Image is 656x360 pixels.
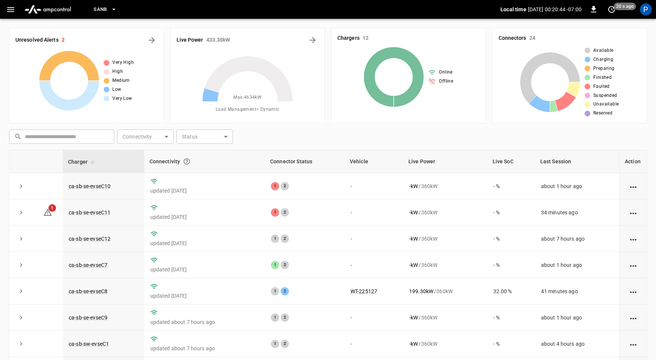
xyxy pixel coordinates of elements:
[593,74,612,81] span: Finished
[593,110,612,117] span: Reserved
[271,235,279,243] div: 1
[150,266,259,273] p: updated [DATE]
[409,288,433,295] p: 199.30 kW
[629,209,638,216] div: action cell options
[62,36,65,44] h6: 2
[69,209,110,215] a: ca-sb-se-evseC11
[535,150,619,173] th: Last Session
[69,183,110,189] a: ca-sb-se-evseC10
[487,331,535,357] td: - %
[281,182,289,190] div: 2
[606,3,618,15] button: set refresh interval
[535,304,619,331] td: about 1 hour ago
[281,340,289,348] div: 2
[150,239,259,247] p: updated [DATE]
[68,157,97,166] span: Charger
[629,261,638,269] div: action cell options
[409,288,481,295] div: / 360 kW
[281,287,289,295] div: 2
[91,2,120,17] button: SanB
[409,182,481,190] div: / 360 kW
[69,315,107,321] a: ca-sb-se-evseC9
[271,208,279,217] div: 1
[629,288,638,295] div: action cell options
[535,278,619,304] td: 41 minutes ago
[21,2,74,17] img: ampcontrol.io logo
[487,199,535,226] td: - %
[487,278,535,304] td: 32.00 %
[345,304,403,331] td: -
[629,314,638,321] div: action cell options
[351,288,377,294] a: WT-225127
[271,182,279,190] div: 1
[94,5,107,14] span: SanB
[409,235,481,243] div: / 360 kW
[409,314,481,321] div: / 360 kW
[112,68,123,75] span: High
[150,345,259,352] p: updated about 7 hours ago
[150,187,259,194] p: updated [DATE]
[593,65,615,72] span: Preparing
[150,155,260,168] div: Connectivity
[403,150,487,173] th: Live Power
[439,78,453,85] span: Offline
[499,34,526,42] h6: Connectors
[409,340,481,348] div: / 360 kW
[345,173,403,199] td: -
[69,288,107,294] a: ca-sb-se-evseC8
[15,312,27,323] button: expand row
[69,236,110,242] a: ca-sb-se-evseC12
[593,83,610,90] span: Faulted
[112,77,130,84] span: Medium
[307,34,319,46] button: Energy Overview
[281,208,289,217] div: 2
[271,261,279,269] div: 1
[177,36,203,44] h6: Live Power
[593,101,619,108] span: Unavailable
[150,292,259,300] p: updated [DATE]
[363,34,369,42] h6: 12
[43,209,52,215] a: 1
[15,207,27,218] button: expand row
[15,286,27,297] button: expand row
[487,173,535,199] td: - %
[640,3,652,15] div: profile-icon
[15,259,27,271] button: expand row
[487,252,535,278] td: - %
[15,36,59,44] h6: Unresolved Alerts
[15,181,27,192] button: expand row
[487,150,535,173] th: Live SoC
[593,56,613,63] span: Charging
[614,3,636,10] span: 20 s ago
[15,233,27,244] button: expand row
[233,94,261,101] span: Max. 4634 kW
[69,262,107,268] a: ca-sb-se-evseC7
[629,235,638,243] div: action cell options
[535,199,619,226] td: 34 minutes ago
[271,340,279,348] div: 1
[528,6,582,13] p: [DATE] 00:20:44 -07:00
[409,261,418,269] p: - kW
[535,226,619,252] td: about 7 hours ago
[271,287,279,295] div: 1
[216,106,280,113] span: Load Management = Dynamic
[593,92,617,99] span: Suspended
[281,235,289,243] div: 2
[619,150,647,173] th: Action
[409,209,481,216] div: / 360 kW
[281,313,289,322] div: 2
[500,6,526,13] p: Local time
[345,226,403,252] td: -
[271,313,279,322] div: 1
[487,304,535,331] td: - %
[337,34,360,42] h6: Chargers
[529,34,535,42] h6: 24
[345,150,403,173] th: Vehicle
[409,182,418,190] p: - kW
[150,213,259,221] p: updated [DATE]
[535,252,619,278] td: about 1 hour ago
[15,338,27,349] button: expand row
[112,95,132,102] span: Very Low
[409,314,418,321] p: - kW
[112,86,121,93] span: Low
